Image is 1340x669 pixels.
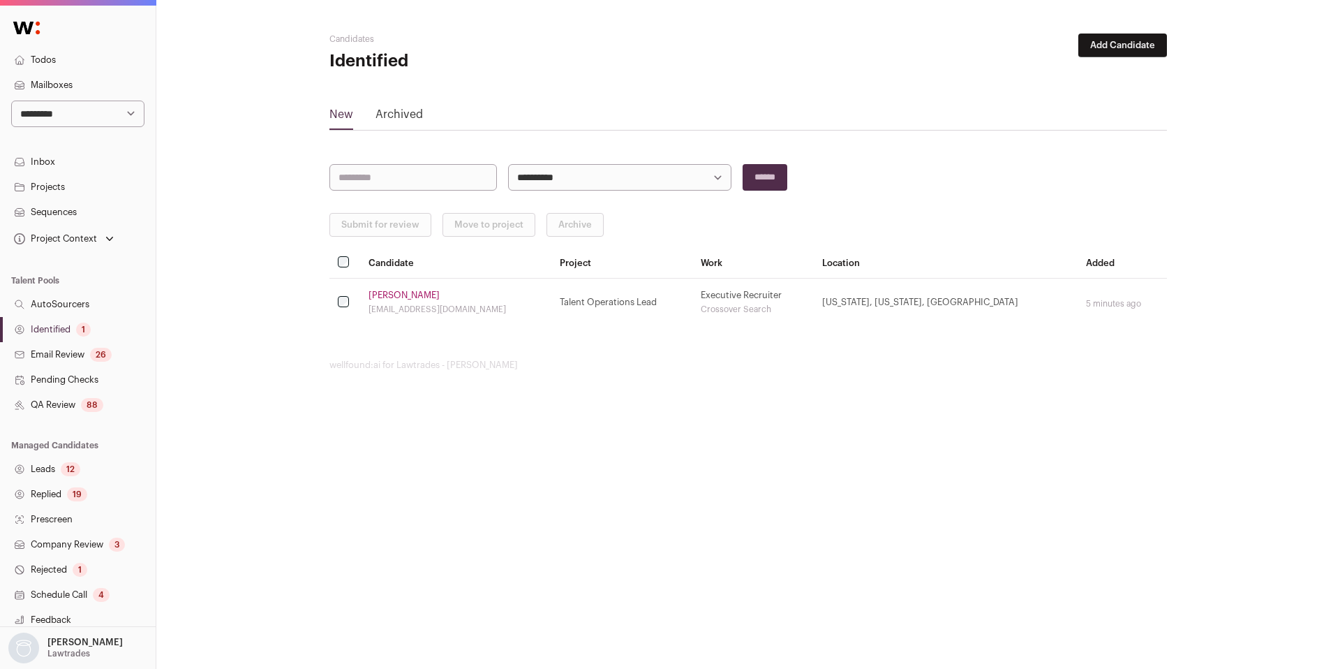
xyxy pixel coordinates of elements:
div: 26 [90,348,112,362]
h2: Candidates [329,34,609,45]
p: [PERSON_NAME] [47,637,123,648]
div: 12 [61,462,80,476]
h1: Identified [329,50,609,73]
div: 88 [81,398,103,412]
td: [US_STATE], [US_STATE], [GEOGRAPHIC_DATA] [814,279,1078,327]
button: Open dropdown [6,633,126,663]
div: 3 [109,538,125,552]
th: Project [551,248,692,279]
footer: wellfound:ai for Lawtrades - [PERSON_NAME] [329,360,1167,371]
img: nopic.png [8,633,39,663]
div: 5 minutes ago [1086,298,1159,309]
button: Add Candidate [1078,34,1167,57]
div: Project Context [11,233,97,244]
a: [PERSON_NAME] [368,290,440,301]
a: New [329,106,353,128]
button: Open dropdown [11,229,117,249]
img: Wellfound [6,14,47,42]
th: Added [1078,248,1167,279]
div: [EMAIL_ADDRESS][DOMAIN_NAME] [368,304,543,315]
a: Archived [375,106,423,128]
div: 1 [76,323,91,337]
th: Work [692,248,814,279]
th: Candidate [360,248,551,279]
td: Talent Operations Lead [551,279,692,327]
td: Executive Recruiter [692,279,814,327]
div: Crossover Search [701,304,805,315]
div: 4 [93,588,110,602]
th: Location [814,248,1078,279]
div: 1 [73,563,87,577]
p: Lawtrades [47,648,90,659]
div: 19 [67,487,87,501]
